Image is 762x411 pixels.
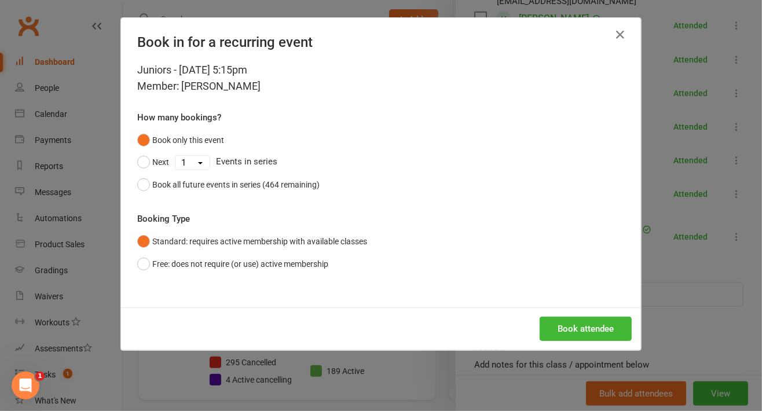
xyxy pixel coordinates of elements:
[12,372,39,399] iframe: Intercom live chat
[540,317,632,341] button: Book attendee
[137,230,367,252] button: Standard: requires active membership with available classes
[137,253,328,275] button: Free: does not require (or use) active membership
[137,129,224,151] button: Book only this event
[137,111,221,124] label: How many bookings?
[611,25,629,44] button: Close
[137,151,169,173] button: Next
[137,34,625,50] h4: Book in for a recurring event
[137,174,320,196] button: Book all future events in series (464 remaining)
[137,62,625,94] div: Juniors - [DATE] 5:15pm Member: [PERSON_NAME]
[137,212,190,226] label: Booking Type
[137,151,625,173] div: Events in series
[152,178,320,191] div: Book all future events in series (464 remaining)
[35,372,45,381] span: 1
